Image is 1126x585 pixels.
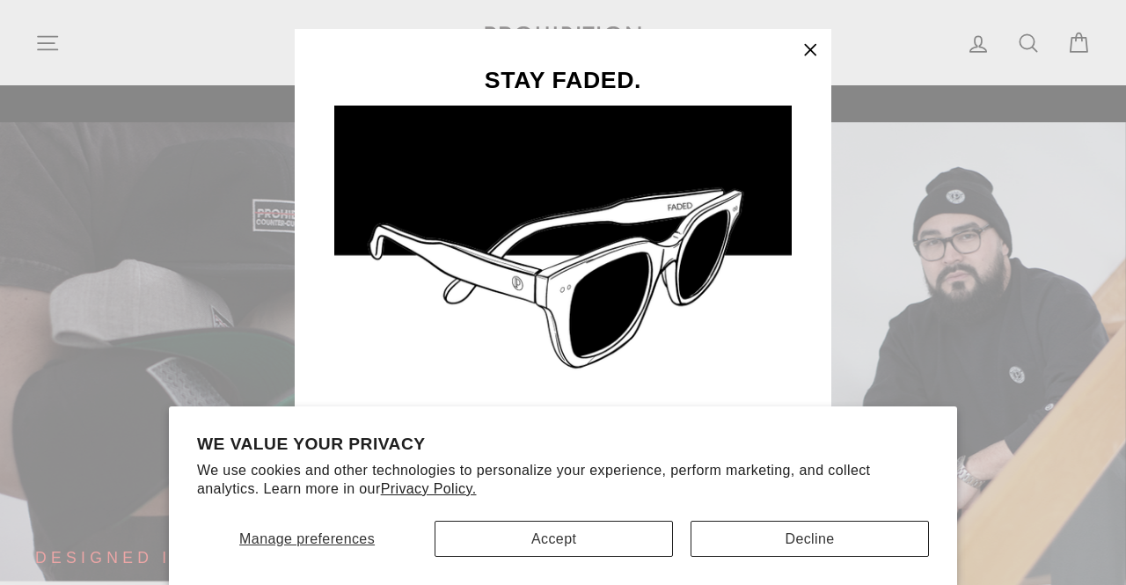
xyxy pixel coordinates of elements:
[334,69,792,92] h3: STAY FADED.
[197,435,929,454] h2: We value your privacy
[197,521,417,557] button: Manage preferences
[381,481,477,496] a: Privacy Policy.
[197,462,929,499] p: We use cookies and other technologies to personalize your experience, perform marketing, and coll...
[691,521,929,557] button: Decline
[435,521,673,557] button: Accept
[239,531,375,546] span: Manage preferences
